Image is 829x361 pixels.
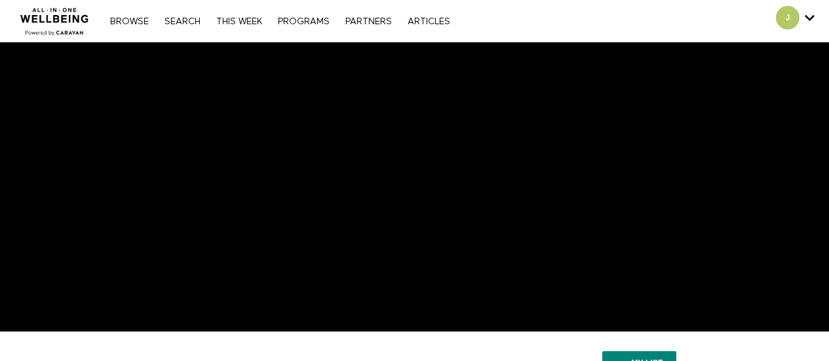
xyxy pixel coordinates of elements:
[271,17,336,26] a: PROGRAMS
[104,17,155,26] a: Browse
[104,14,456,28] nav: Primary
[158,17,207,26] a: Search
[210,17,269,26] a: THIS WEEK
[339,17,398,26] a: PARTNERS
[401,17,457,26] a: ARTICLES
